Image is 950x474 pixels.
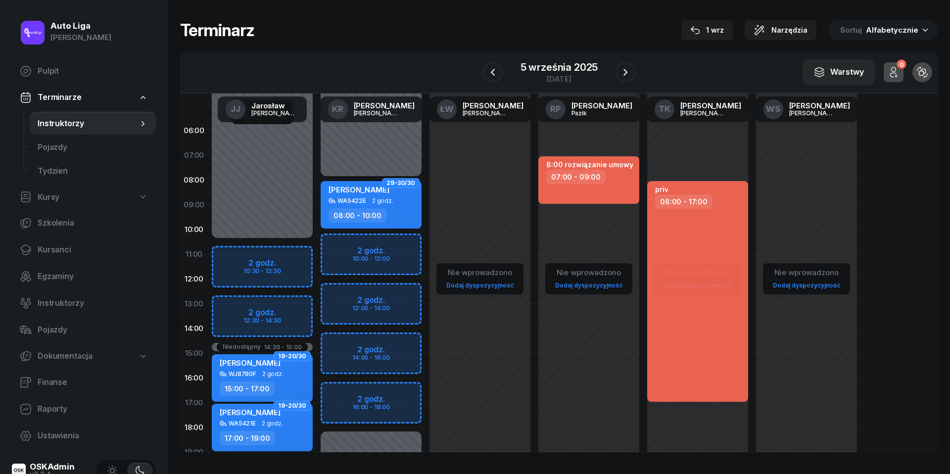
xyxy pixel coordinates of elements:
[789,102,850,109] div: [PERSON_NAME]
[769,280,844,291] a: Dodaj dyspozycyjność
[12,371,156,394] a: Finanse
[38,297,148,310] span: Instruktorzy
[38,324,148,336] span: Pojazdy
[38,350,93,363] span: Dokumentacja
[442,266,518,279] div: Nie wprowadzono
[840,24,864,37] span: Sortuj
[769,264,844,293] button: Nie wprowadzonoDodaj dyspozycyjność
[12,211,156,235] a: Szkolenia
[521,75,598,83] div: [DATE]
[332,105,343,113] span: KR
[550,105,561,113] span: RP
[429,96,531,122] a: ŁW[PERSON_NAME][PERSON_NAME]
[38,243,148,256] span: Kursanci
[551,264,626,293] button: Nie wprowadzonoDodaj dyspozycyjność
[571,102,632,109] div: [PERSON_NAME]
[546,170,606,184] div: 07:00 - 09:00
[218,96,307,122] a: JJJarosław[PERSON_NAME]
[231,105,240,113] span: JJ
[771,24,807,36] span: Narzędzia
[12,345,156,368] a: Dokumentacja
[463,110,510,116] div: [PERSON_NAME]
[220,358,281,368] span: [PERSON_NAME]
[690,24,724,36] div: 1 wrz
[12,318,156,342] a: Pojazdy
[372,197,393,204] span: 2 godz.
[180,440,208,465] div: 19:00
[12,291,156,315] a: Instruktorzy
[264,344,302,350] div: 14:30 - 15:00
[442,280,518,291] a: Dodaj dyspozycyjność
[38,217,148,230] span: Szkolenia
[251,110,299,116] div: [PERSON_NAME]
[803,59,875,85] button: Warstwy
[766,105,780,113] span: WS
[647,96,749,122] a: TK[PERSON_NAME][PERSON_NAME]
[30,159,156,183] a: Tydzień
[50,22,111,30] div: Auto Liga
[571,110,619,116] div: Pazik
[30,136,156,159] a: Pojazdy
[789,110,837,116] div: [PERSON_NAME]
[12,424,156,448] a: Ustawienia
[180,415,208,440] div: 18:00
[38,141,148,154] span: Pojazdy
[229,420,256,427] div: WA5421E
[681,20,733,40] button: 1 wrz
[745,20,816,40] button: Narzędzia
[655,194,712,209] div: 08:00 - 17:00
[180,192,208,217] div: 09:00
[463,102,523,109] div: [PERSON_NAME]
[320,96,423,122] a: KR[PERSON_NAME][PERSON_NAME]
[262,371,284,378] span: 2 godz.
[655,185,668,193] div: priv
[180,267,208,291] div: 12:00
[38,403,148,416] span: Raporty
[38,270,148,283] span: Egzaminy
[38,91,81,104] span: Terminarze
[813,66,864,79] div: Warstwy
[38,117,138,130] span: Instruktorzy
[220,381,275,396] div: 15:00 - 17:00
[12,238,156,262] a: Kursanci
[180,390,208,415] div: 17:00
[38,191,59,204] span: Kursy
[329,208,386,223] div: 08:00 - 10:00
[884,62,903,82] button: 0
[828,20,938,41] button: Sortuj Alfabetycznie
[354,102,415,109] div: [PERSON_NAME]
[180,291,208,316] div: 13:00
[659,105,670,113] span: TK
[337,197,366,204] div: WA5422E
[180,118,208,143] div: 06:00
[38,429,148,442] span: Ustawienia
[12,397,156,421] a: Raporty
[30,112,156,136] a: Instruktorzy
[180,217,208,242] div: 10:00
[38,65,148,78] span: Pulpit
[278,355,306,357] span: 19-20/30
[220,431,275,445] div: 17:00 - 19:00
[386,182,415,184] span: 29-30/30
[442,264,518,293] button: Nie wprowadzonoDodaj dyspozycyjność
[180,366,208,390] div: 16:00
[354,110,401,116] div: [PERSON_NAME]
[223,344,261,350] div: Niedostępny
[180,21,254,39] h1: Terminarz
[866,25,918,35] span: Alfabetycznie
[329,185,389,194] span: [PERSON_NAME]
[538,96,640,122] a: RP[PERSON_NAME]Pazik
[50,31,111,44] div: [PERSON_NAME]
[262,420,283,427] span: 2 godz.
[769,266,844,279] div: Nie wprowadzono
[440,105,454,113] span: ŁW
[521,62,598,72] div: 5 września 2025
[180,316,208,341] div: 14:00
[38,165,148,178] span: Tydzień
[546,160,633,169] div: 8:00 rozwiązanie umowy
[680,102,741,109] div: [PERSON_NAME]
[12,186,156,209] a: Kursy
[38,376,148,389] span: Finanse
[680,110,728,116] div: [PERSON_NAME]
[30,463,75,471] div: OSKAdmin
